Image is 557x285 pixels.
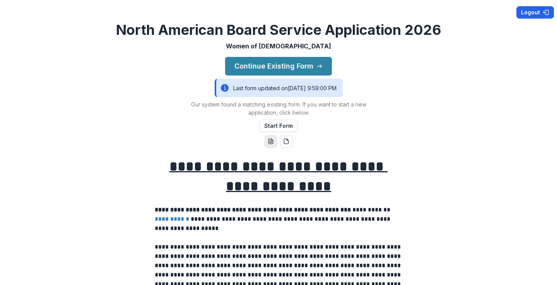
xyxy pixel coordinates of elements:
button: word-download [265,135,277,148]
p: Women of [DEMOGRAPHIC_DATA] [226,41,331,51]
button: Logout [516,6,554,19]
h2: North American Board Service Application 2026 [116,22,441,38]
p: Our system found a matching existing form. If you want to start a new application, click below. [182,100,375,117]
div: Last form updated on [DATE] 9:59:00 PM [215,79,343,97]
button: Continue Existing Form [225,57,332,76]
button: Start Form [259,120,298,132]
button: pdf-download [280,135,292,148]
